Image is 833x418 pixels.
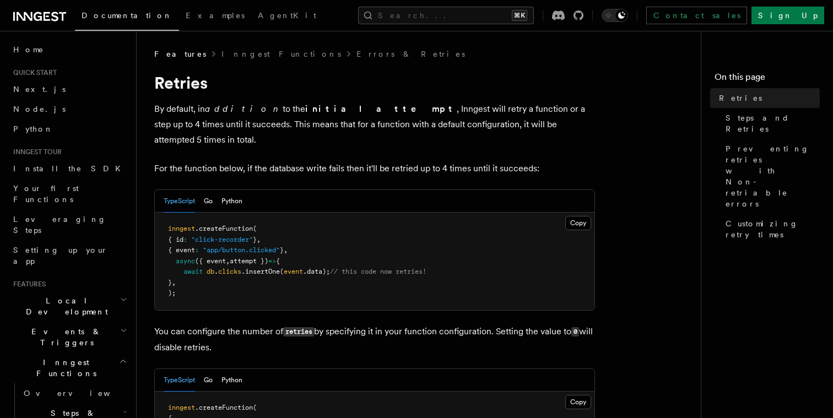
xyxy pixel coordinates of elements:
span: , [257,236,261,243]
span: Inngest tour [9,148,62,156]
h4: On this page [715,70,820,88]
p: You can configure the number of by specifying it in your function configuration. Setting the valu... [154,324,595,355]
code: retries [283,327,314,336]
a: Documentation [75,3,179,31]
span: Documentation [82,11,172,20]
span: db [207,268,214,275]
a: Overview [19,383,129,403]
span: .createFunction [195,404,253,411]
p: By default, in to the , Inngest will retry a function or a step up to 4 times until it succeeds. ... [154,101,595,148]
span: event [284,268,303,275]
span: , [284,246,288,254]
span: .data); [303,268,330,275]
a: Your first Functions [9,178,129,209]
span: .createFunction [195,225,253,232]
span: Features [9,280,46,289]
span: Local Development [9,295,120,317]
button: Go [204,369,213,392]
span: Events & Triggers [9,326,120,348]
span: Examples [186,11,245,20]
strong: initial attempt [305,104,457,114]
span: ); [168,289,176,297]
span: Setting up your app [13,246,108,265]
span: Leveraging Steps [13,215,106,235]
button: Toggle dark mode [602,9,628,22]
span: AgentKit [258,11,316,20]
span: Install the SDK [13,164,127,173]
button: Inngest Functions [9,352,129,383]
span: .insertOne [241,268,280,275]
button: Local Development [9,291,129,322]
span: , [226,257,230,265]
span: } [168,279,172,286]
em: addition [205,104,283,114]
span: inngest [168,404,195,411]
kbd: ⌘K [512,10,527,21]
a: Contact sales [646,7,747,24]
span: Your first Functions [13,184,79,204]
a: AgentKit [251,3,323,30]
span: Overview [24,389,137,398]
a: Node.js [9,99,129,119]
span: Features [154,48,206,59]
span: . [214,268,218,275]
a: Install the SDK [9,159,129,178]
a: Sign Up [751,7,824,24]
span: Customizing retry times [726,218,820,240]
a: Examples [179,3,251,30]
span: Preventing retries with Non-retriable errors [726,143,820,209]
button: TypeScript [164,369,195,392]
code: 0 [571,327,579,336]
span: } [280,246,284,254]
button: TypeScript [164,190,195,213]
a: Setting up your app [9,240,129,271]
button: Python [221,190,242,213]
span: Node.js [13,105,66,113]
span: Inngest Functions [9,357,119,379]
a: Inngest Functions [221,48,341,59]
a: Customizing retry times [721,214,820,245]
span: ( [253,404,257,411]
span: Home [13,44,44,55]
button: Search...⌘K [358,7,534,24]
span: , [172,279,176,286]
span: { event [168,246,195,254]
a: Next.js [9,79,129,99]
span: async [176,257,195,265]
span: { id [168,236,183,243]
a: Home [9,40,129,59]
span: Steps and Retries [726,112,820,134]
span: // this code now retries! [330,268,426,275]
span: inngest [168,225,195,232]
a: Preventing retries with Non-retriable errors [721,139,820,214]
span: } [253,236,257,243]
span: Next.js [13,85,66,94]
span: ( [253,225,257,232]
span: "app/button.clicked" [203,246,280,254]
span: Quick start [9,68,57,77]
button: Python [221,369,242,392]
a: Python [9,119,129,139]
span: clicks [218,268,241,275]
a: Steps and Retries [721,108,820,139]
span: "click-recorder" [191,236,253,243]
a: Retries [715,88,820,108]
button: Events & Triggers [9,322,129,352]
span: attempt }) [230,257,268,265]
span: : [183,236,187,243]
button: Go [204,190,213,213]
span: => [268,257,276,265]
a: Errors & Retries [356,48,465,59]
span: await [183,268,203,275]
button: Copy [565,395,591,409]
h1: Retries [154,73,595,93]
span: Python [13,124,53,133]
span: : [195,246,199,254]
p: For the function below, if the database write fails then it'll be retried up to 4 times until it ... [154,161,595,176]
span: ({ event [195,257,226,265]
span: { [276,257,280,265]
button: Copy [565,216,591,230]
span: Retries [719,93,762,104]
span: ( [280,268,284,275]
a: Leveraging Steps [9,209,129,240]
